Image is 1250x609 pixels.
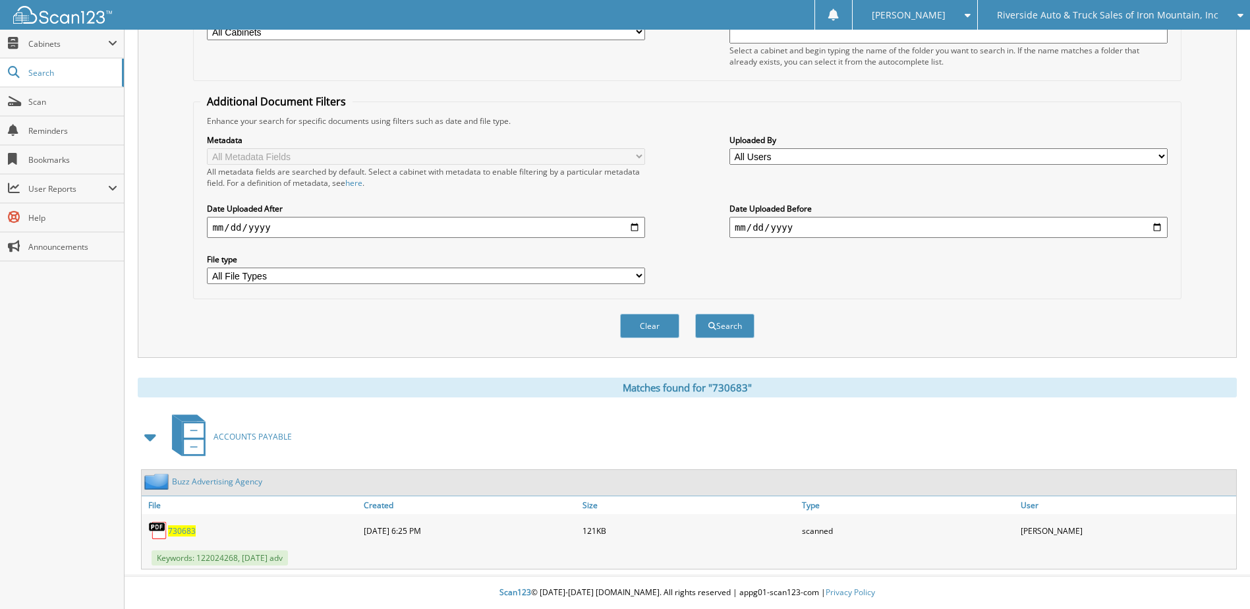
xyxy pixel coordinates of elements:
span: [PERSON_NAME] [872,11,946,19]
div: Matches found for "730683" [138,378,1237,397]
span: Bookmarks [28,154,117,165]
span: Riverside Auto & Truck Sales of Iron Mountain, Inc [997,11,1218,19]
span: Help [28,212,117,223]
a: Buzz Advertising Agency [172,476,262,487]
div: © [DATE]-[DATE] [DOMAIN_NAME]. All rights reserved | appg01-scan123-com | [125,577,1250,609]
span: User Reports [28,183,108,194]
span: Scan [28,96,117,107]
label: Uploaded By [729,134,1168,146]
span: Reminders [28,125,117,136]
legend: Additional Document Filters [200,94,353,109]
div: [DATE] 6:25 PM [360,517,579,544]
div: scanned [799,517,1017,544]
label: Metadata [207,134,645,146]
div: Enhance your search for specific documents using filters such as date and file type. [200,115,1174,127]
span: Scan123 [499,587,531,598]
input: end [729,217,1168,238]
div: Select a cabinet and begin typing the name of the folder you want to search in. If the name match... [729,45,1168,67]
a: here [345,177,362,188]
div: [PERSON_NAME] [1017,517,1236,544]
span: Keywords: 122024268, [DATE] adv [152,550,288,565]
iframe: Chat Widget [1184,546,1250,609]
span: ACCOUNTS PAYABLE [213,431,292,442]
img: folder2.png [144,473,172,490]
span: Search [28,67,115,78]
a: User [1017,496,1236,514]
a: ACCOUNTS PAYABLE [164,411,292,463]
input: start [207,217,645,238]
a: Privacy Policy [826,587,875,598]
label: File type [207,254,645,265]
label: Date Uploaded After [207,203,645,214]
a: Created [360,496,579,514]
span: Announcements [28,241,117,252]
label: Date Uploaded Before [729,203,1168,214]
button: Search [695,314,754,338]
img: scan123-logo-white.svg [13,6,112,24]
div: 121KB [579,517,798,544]
a: 730683 [168,525,196,536]
button: Clear [620,314,679,338]
a: File [142,496,360,514]
a: Type [799,496,1017,514]
div: All metadata fields are searched by default. Select a cabinet with metadata to enable filtering b... [207,166,645,188]
a: Size [579,496,798,514]
img: PDF.png [148,521,168,540]
span: Cabinets [28,38,108,49]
